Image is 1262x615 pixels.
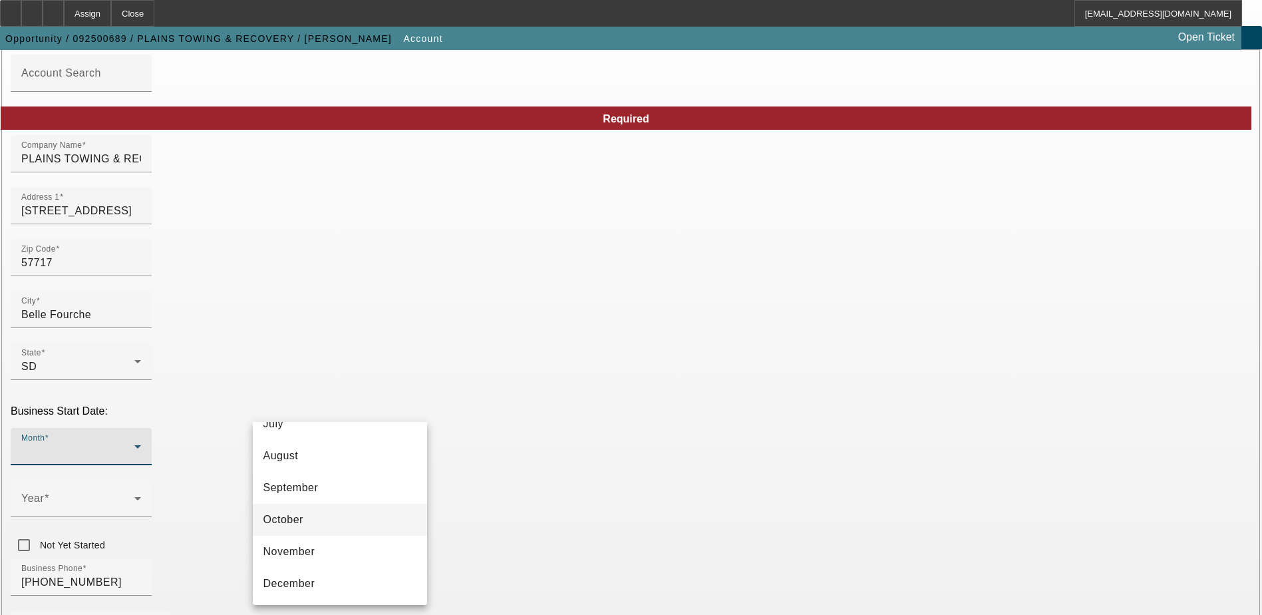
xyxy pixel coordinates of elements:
[263,576,315,592] span: December
[263,416,283,432] span: July
[263,544,315,560] span: November
[263,480,319,496] span: September
[263,448,299,464] span: August
[263,512,303,528] span: October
